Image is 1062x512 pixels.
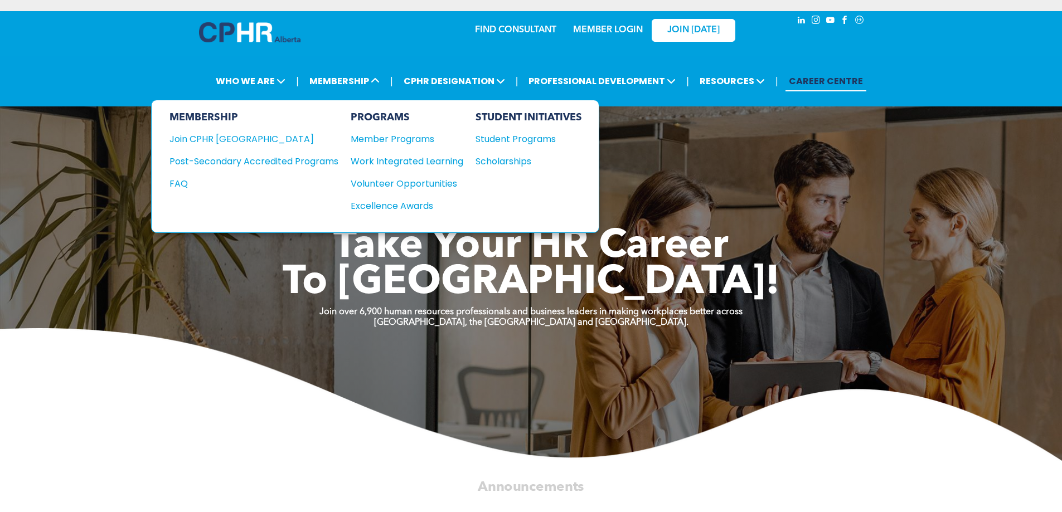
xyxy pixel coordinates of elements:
[475,26,556,35] a: FIND CONSULTANT
[333,227,729,267] span: Take Your HR Career
[400,71,508,91] span: CPHR DESIGNATION
[199,22,300,42] img: A blue and white logo for cp alberta
[796,14,808,29] a: linkedin
[351,154,452,168] div: Work Integrated Learning
[169,154,322,168] div: Post-Secondary Accredited Programs
[476,154,582,168] a: Scholarships
[169,132,322,146] div: Join CPHR [GEOGRAPHIC_DATA]
[212,71,289,91] span: WHO WE ARE
[296,70,299,92] li: |
[306,71,383,91] span: MEMBERSHIP
[351,132,452,146] div: Member Programs
[696,71,768,91] span: RESOURCES
[169,111,338,124] div: MEMBERSHIP
[667,25,720,36] span: JOIN [DATE]
[476,132,582,146] a: Student Programs
[825,14,837,29] a: youtube
[351,177,452,191] div: Volunteer Opportunities
[374,318,688,327] strong: [GEOGRAPHIC_DATA], the [GEOGRAPHIC_DATA] and [GEOGRAPHIC_DATA].
[390,70,393,92] li: |
[169,132,338,146] a: Join CPHR [GEOGRAPHIC_DATA]
[686,70,689,92] li: |
[319,308,743,316] strong: Join over 6,900 human resources professionals and business leaders in making workplaces better ac...
[525,71,679,91] span: PROFESSIONAL DEVELOPMENT
[351,199,452,213] div: Excellence Awards
[785,71,866,91] a: CAREER CENTRE
[169,177,322,191] div: FAQ
[478,480,584,494] span: Announcements
[854,14,866,29] a: Social network
[351,177,463,191] a: Volunteer Opportunities
[169,177,338,191] a: FAQ
[775,70,778,92] li: |
[810,14,822,29] a: instagram
[476,111,582,124] div: STUDENT INITIATIVES
[652,19,735,42] a: JOIN [DATE]
[283,263,780,303] span: To [GEOGRAPHIC_DATA]!
[573,26,643,35] a: MEMBER LOGIN
[169,154,338,168] a: Post-Secondary Accredited Programs
[476,154,571,168] div: Scholarships
[351,154,463,168] a: Work Integrated Learning
[351,199,463,213] a: Excellence Awards
[516,70,518,92] li: |
[351,132,463,146] a: Member Programs
[351,111,463,124] div: PROGRAMS
[839,14,851,29] a: facebook
[476,132,571,146] div: Student Programs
